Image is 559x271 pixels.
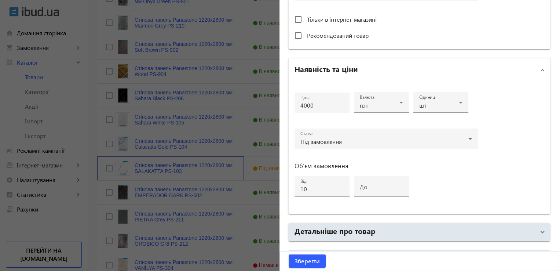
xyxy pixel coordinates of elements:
mat-label: Ціна [300,95,310,101]
mat-label: до [360,183,367,191]
mat-label: Одиниці [419,94,436,100]
span: Тільки в інтернет-магазині [307,15,377,23]
h2: Наявність та ціни [295,64,358,74]
span: шт [419,101,427,109]
span: Рекомендований товар [307,32,369,39]
mat-expansion-panel-header: Характеристики [289,250,550,268]
mat-expansion-panel-header: Детальніше про товар [289,223,550,241]
h2: Детальніше про товар [295,225,375,236]
span: грн [360,101,369,109]
span: Під замовлення [300,138,342,145]
mat-label: від [300,178,307,184]
mat-expansion-panel-header: Наявність та ціни [289,58,550,82]
mat-label: Статус [300,131,313,137]
div: Наявність та ціни [289,82,550,214]
mat-label: Валюта [360,94,375,100]
span: Зберегти [295,257,320,265]
button: Зберегти [289,254,326,268]
h3: Об'єм замовлення [295,163,478,169]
